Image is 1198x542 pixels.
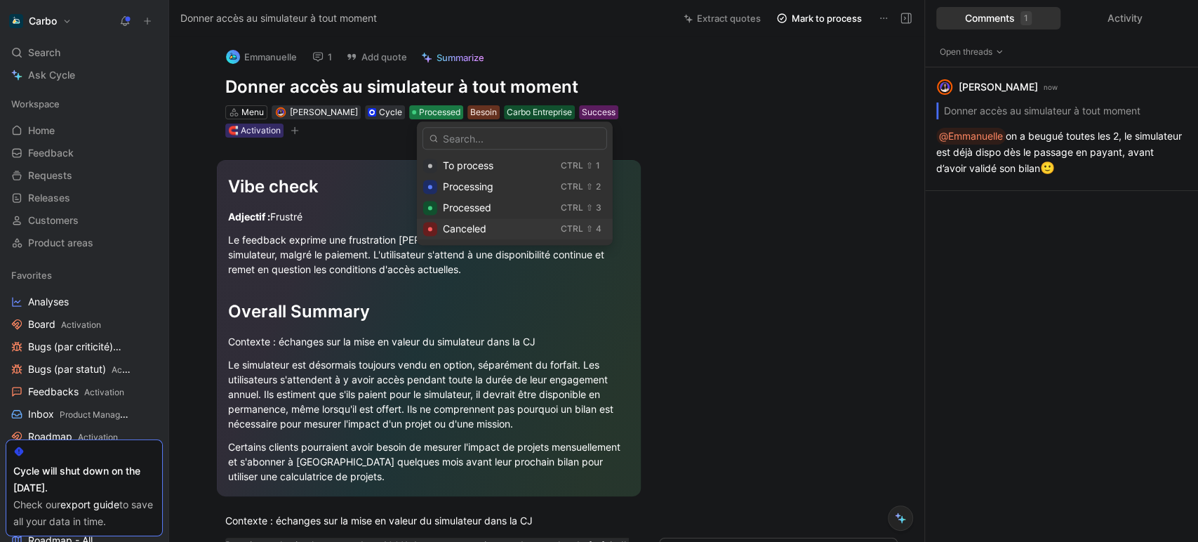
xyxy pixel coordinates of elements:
[596,201,601,215] div: 3
[586,201,593,215] div: ⇧
[596,159,600,173] div: 1
[422,127,607,150] input: Search...
[443,159,493,171] span: To process
[586,159,593,173] div: ⇧
[596,180,601,194] div: 2
[561,222,583,236] div: Ctrl
[586,222,593,236] div: ⇧
[443,201,491,213] span: Processed
[561,180,583,194] div: Ctrl
[561,201,583,215] div: Ctrl
[443,180,493,192] span: Processing
[561,159,583,173] div: Ctrl
[586,180,593,194] div: ⇧
[443,223,486,234] span: Canceled
[596,222,601,236] div: 4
